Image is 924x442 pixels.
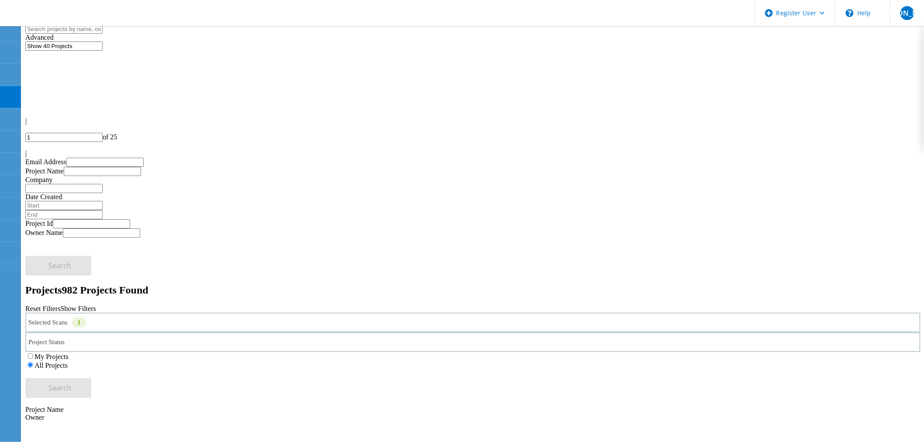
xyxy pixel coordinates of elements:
label: Owner Name [25,229,63,236]
label: My Projects [34,353,69,360]
span: 982 Projects Found [62,284,148,296]
span: Advanced [25,34,54,41]
span: Search [49,383,72,393]
input: Search projects by name, owner, ID, company, etc [25,24,103,34]
div: Show 20 Projects [736,139,823,147]
div: Owner [25,414,921,421]
a: Live Optics Dashboard [9,17,103,24]
div: Show 40 Projects [736,155,823,162]
div: Show 10 Projects [736,131,823,139]
a: Show Filters [60,305,96,312]
div: | [25,150,921,158]
label: Email Address [25,158,66,166]
label: Company [25,176,52,183]
label: All Projects [34,362,68,369]
div: Project Status [25,332,921,352]
div: Show 30 Projects [736,147,823,155]
div: Loading... [736,162,823,170]
b: Projects [25,284,62,296]
div: Pull down to refresh... [736,107,823,115]
input: Start [25,201,103,210]
input: End [25,210,103,219]
label: Project Id [25,220,53,227]
div: Project Name [25,406,921,414]
svg: \n [846,9,854,17]
button: Search [25,378,91,398]
span: Search [49,261,72,270]
div: Selected Scans [25,313,921,332]
label: Date Created [25,193,62,200]
span: of 25 [103,133,117,141]
a: Reset Filters [25,305,60,312]
button: Search [25,256,91,276]
label: Project Name [25,167,64,175]
div: | [25,117,921,125]
div: 1 [72,318,86,328]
